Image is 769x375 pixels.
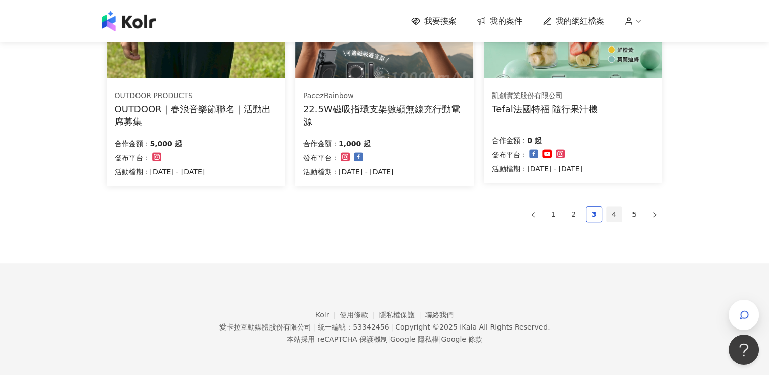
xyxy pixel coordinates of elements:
[492,163,582,175] p: 活動檔期：[DATE] - [DATE]
[303,91,465,101] div: PacezRainbow
[424,16,457,27] span: 我要接案
[115,91,277,101] div: OUTDOOR PRODUCTS
[477,16,522,27] a: 我的案件
[652,212,658,218] span: right
[339,137,371,150] p: 1,000 起
[607,207,622,222] a: 4
[102,11,156,31] img: logo
[303,166,394,178] p: 活動檔期：[DATE] - [DATE]
[439,335,441,343] span: |
[115,137,150,150] p: 合作金額：
[490,16,522,27] span: 我的案件
[303,137,339,150] p: 合作金額：
[115,103,277,128] div: OUTDOOR｜春浪音樂節聯名｜活動出席募集
[303,103,466,128] div: 22.5W磁吸指環支架數顯無線充行動電源
[492,91,598,101] div: 凱創實業股份有限公司
[395,323,550,331] div: Copyright © 2025 All Rights Reserved.
[647,206,663,222] button: right
[318,323,389,331] div: 統一編號：53342456
[115,152,150,164] p: 發布平台：
[626,206,643,222] li: 5
[525,206,541,222] button: left
[525,206,541,222] li: Previous Page
[425,311,454,319] a: 聯絡我們
[546,207,561,222] a: 1
[542,16,604,27] a: 我的網紅檔案
[586,207,602,222] a: 3
[219,323,311,331] div: 愛卡拉互動媒體股份有限公司
[411,16,457,27] a: 我要接案
[441,335,482,343] a: Google 條款
[315,311,340,319] a: Kolr
[492,134,527,147] p: 合作金額：
[729,335,759,365] iframe: Help Scout Beacon - Open
[647,206,663,222] li: Next Page
[492,149,527,161] p: 發布平台：
[527,134,542,147] p: 0 起
[379,311,426,319] a: 隱私權保護
[606,206,622,222] li: 4
[115,166,205,178] p: 活動檔期：[DATE] - [DATE]
[388,335,390,343] span: |
[303,152,339,164] p: 發布平台：
[530,212,536,218] span: left
[566,206,582,222] li: 2
[546,206,562,222] li: 1
[492,103,598,115] div: Tefal法國特福 隨行果汁機
[627,207,642,222] a: 5
[460,323,477,331] a: iKala
[566,207,581,222] a: 2
[340,311,379,319] a: 使用條款
[556,16,604,27] span: 我的網紅檔案
[287,333,482,345] span: 本站採用 reCAPTCHA 保護機制
[586,206,602,222] li: 3
[150,137,182,150] p: 5,000 起
[390,335,439,343] a: Google 隱私權
[313,323,315,331] span: |
[391,323,393,331] span: |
